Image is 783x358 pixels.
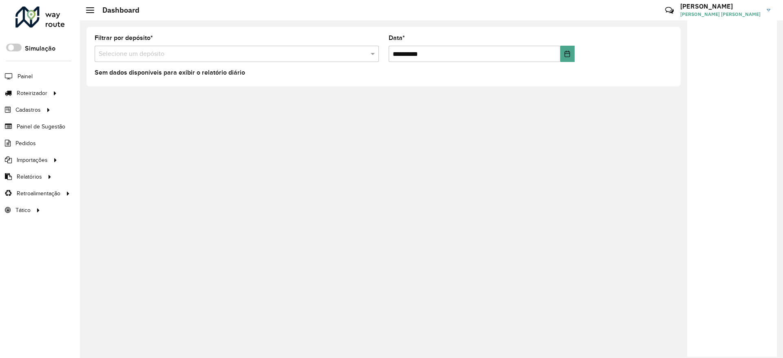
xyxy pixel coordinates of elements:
[95,33,153,43] label: Filtrar por depósito
[94,6,139,15] h2: Dashboard
[17,156,48,164] span: Importações
[17,172,42,181] span: Relatórios
[680,2,761,10] h3: [PERSON_NAME]
[389,33,405,43] label: Data
[95,68,245,77] label: Sem dados disponíveis para exibir o relatório diário
[15,106,41,114] span: Cadastros
[680,11,761,18] span: [PERSON_NAME] [PERSON_NAME]
[661,2,678,19] a: Contato Rápido
[560,46,575,62] button: Choose Date
[17,122,65,131] span: Painel de Sugestão
[25,44,55,53] label: Simulação
[15,139,36,148] span: Pedidos
[17,189,60,198] span: Retroalimentação
[17,89,47,97] span: Roteirizador
[15,206,31,214] span: Tático
[18,72,33,81] span: Painel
